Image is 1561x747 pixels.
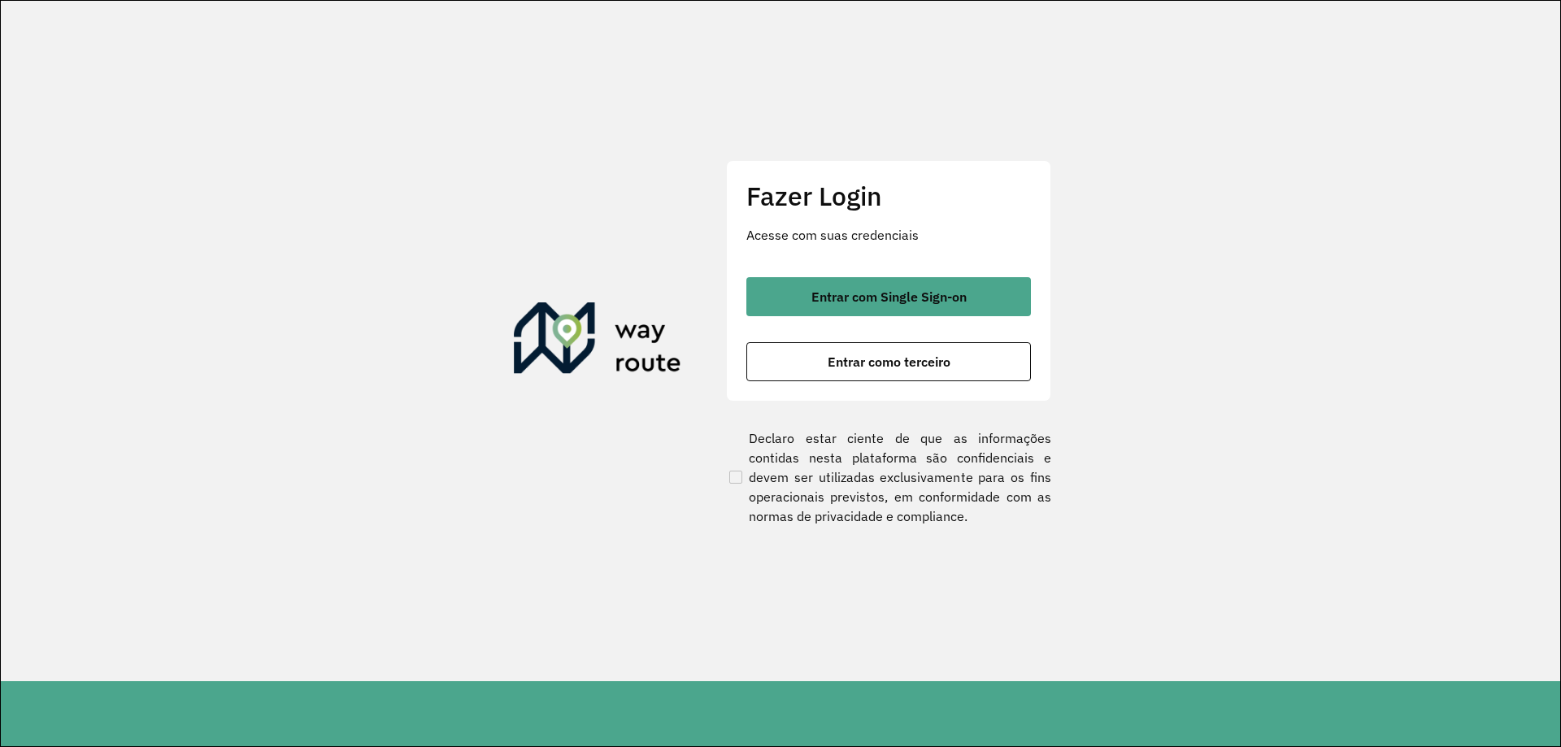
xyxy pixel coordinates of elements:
button: button [746,342,1031,381]
span: Entrar como terceiro [828,355,950,368]
label: Declaro estar ciente de que as informações contidas nesta plataforma são confidenciais e devem se... [726,428,1051,526]
h2: Fazer Login [746,180,1031,211]
p: Acesse com suas credenciais [746,225,1031,245]
button: button [746,277,1031,316]
img: Roteirizador AmbevTech [514,302,681,380]
span: Entrar com Single Sign-on [811,290,967,303]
